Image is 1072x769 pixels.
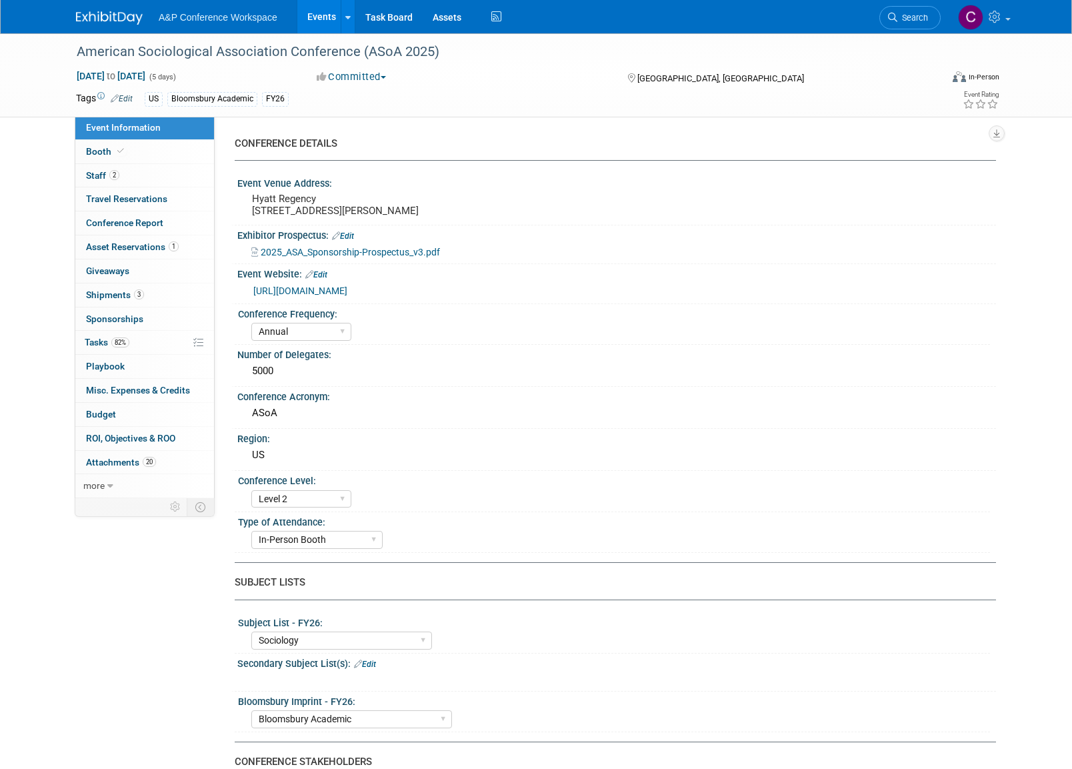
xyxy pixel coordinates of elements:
span: Shipments [86,289,144,300]
a: Tasks82% [75,331,214,354]
img: ExhibitDay [76,11,143,25]
a: Booth [75,140,214,163]
div: Region: [237,429,996,446]
td: Personalize Event Tab Strip [164,498,187,516]
span: ROI, Objectives & ROO [86,433,175,444]
div: Conference Level: [238,471,990,488]
a: 2025_ASA_Sponsorship-Prospectus_v3.pdf [251,247,440,257]
a: Asset Reservations1 [75,235,214,259]
span: Attachments [86,457,156,468]
span: 82% [111,337,129,347]
div: Subject List - FY26: [238,613,990,630]
a: Staff2 [75,164,214,187]
span: Event Information [86,122,161,133]
span: Misc. Expenses & Credits [86,385,190,396]
div: Type of Attendance: [238,512,990,529]
div: SUBJECT LISTS [235,576,986,590]
span: Conference Report [86,217,163,228]
div: Event Format [862,69,999,89]
span: Booth [86,146,127,157]
a: Event Information [75,116,214,139]
div: In-Person [968,72,999,82]
a: Travel Reservations [75,187,214,211]
a: Playbook [75,355,214,378]
span: to [105,71,117,81]
span: Budget [86,409,116,420]
i: Booth reservation complete [117,147,124,155]
button: Committed [312,70,391,84]
span: more [83,480,105,491]
div: ASoA [247,403,986,424]
span: 3 [134,289,144,299]
a: Budget [75,403,214,426]
span: A&P Conference Workspace [159,12,277,23]
span: Playbook [86,361,125,371]
a: Misc. Expenses & Credits [75,379,214,402]
td: Toggle Event Tabs [187,498,215,516]
div: Event Venue Address: [237,173,996,190]
div: CONFERENCE STAKEHOLDERS [235,755,986,769]
div: Event Website: [237,264,996,281]
a: Edit [332,231,354,241]
span: Asset Reservations [86,241,179,252]
div: Event Rating [963,91,999,98]
a: Attachments20 [75,451,214,474]
div: Secondary Subject List(s): [237,654,996,671]
div: US [247,445,986,466]
a: Edit [305,270,327,279]
div: 5000 [247,361,986,381]
pre: Hyatt Regency [STREET_ADDRESS][PERSON_NAME] [252,193,539,217]
span: Tasks [85,337,129,347]
div: Conference Acronym: [237,387,996,404]
div: CONFERENCE DETAILS [235,137,986,151]
a: Search [879,6,941,29]
div: American Sociological Association Conference (ASoA 2025) [72,40,921,64]
a: ROI, Objectives & ROO [75,427,214,450]
div: Number of Delegates: [237,345,996,361]
span: Search [897,13,928,23]
a: Edit [111,94,133,103]
div: Conference Frequency: [238,304,990,321]
div: Bloomsbury Academic [167,92,257,106]
span: Travel Reservations [86,193,167,204]
td: Tags [76,91,133,107]
img: Christine Ritchlin [958,5,983,30]
div: FY26 [262,92,289,106]
a: Conference Report [75,211,214,235]
span: 1 [169,241,179,251]
span: Giveaways [86,265,129,276]
div: Exhibitor Prospectus: [237,225,996,243]
a: Sponsorships [75,307,214,331]
a: Giveaways [75,259,214,283]
span: [DATE] [DATE] [76,70,146,82]
a: Shipments3 [75,283,214,307]
div: US [145,92,163,106]
span: (5 days) [148,73,176,81]
div: Bloomsbury Imprint - FY26: [238,692,990,708]
span: [GEOGRAPHIC_DATA], [GEOGRAPHIC_DATA] [637,73,804,83]
span: Staff [86,170,119,181]
span: 2 [109,170,119,180]
span: 20 [143,457,156,467]
img: Format-Inperson.png [953,71,966,82]
span: 2025_ASA_Sponsorship-Prospectus_v3.pdf [261,247,440,257]
a: Edit [354,660,376,669]
a: [URL][DOMAIN_NAME] [253,285,347,296]
a: more [75,474,214,498]
span: Sponsorships [86,313,143,324]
